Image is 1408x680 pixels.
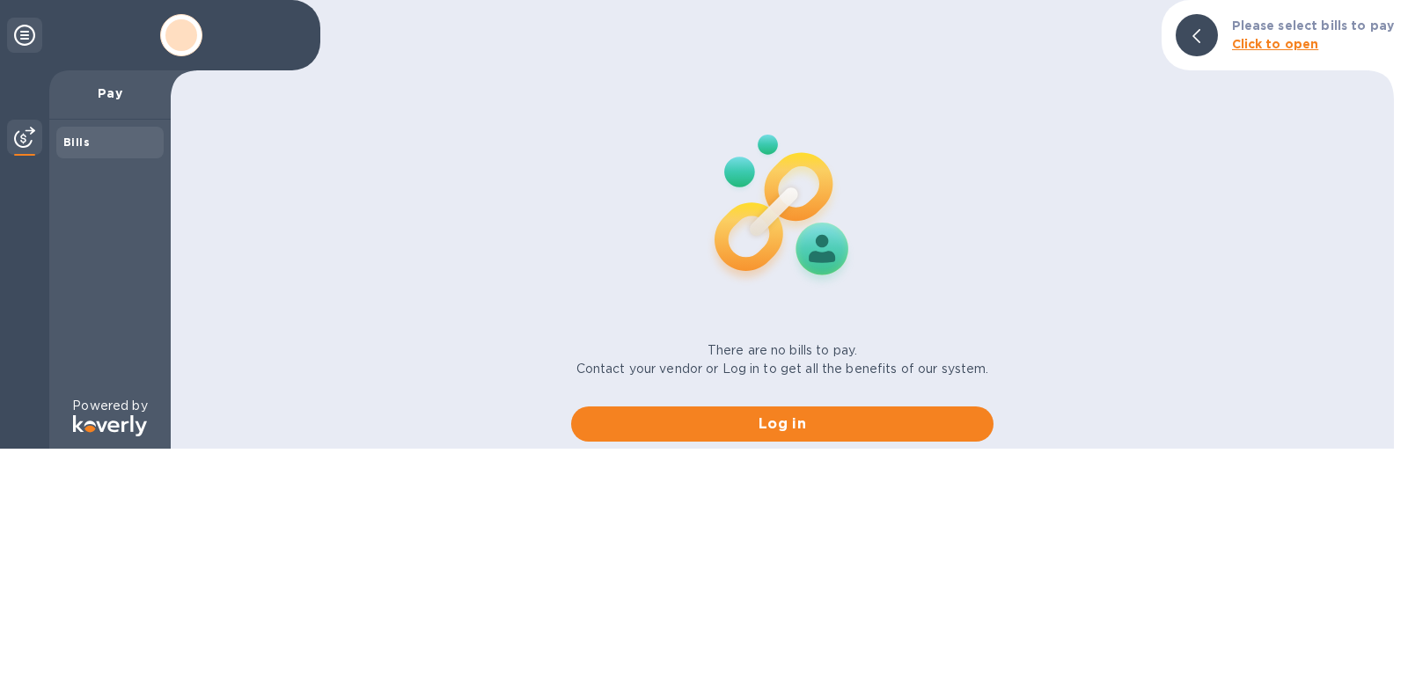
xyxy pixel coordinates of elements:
b: Bills [63,135,90,149]
span: Log in [585,413,979,435]
p: There are no bills to pay. Contact your vendor or Log in to get all the benefits of our system. [576,341,989,378]
b: Click to open [1232,37,1319,51]
b: Please select bills to pay [1232,18,1394,33]
p: Powered by [72,397,147,415]
button: Log in [571,406,994,442]
p: Pay [63,84,157,102]
img: Logo [73,415,147,436]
